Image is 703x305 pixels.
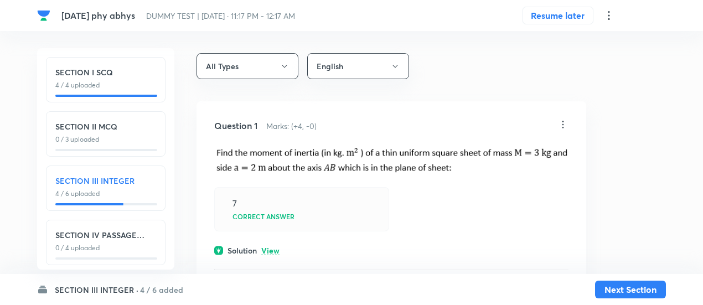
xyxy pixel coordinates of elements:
[214,146,568,175] img: 15-11-24-09:41:14-AM
[523,7,593,24] button: Resume later
[232,199,237,209] div: 7
[55,175,156,187] h6: SECTION III INTEGER
[228,245,257,256] h6: Solution
[266,120,317,132] h6: Marks: (+4, -0)
[214,246,223,255] img: solution.svg
[55,121,156,132] h6: SECTION II MCQ
[232,213,294,220] p: Correct answer
[146,11,295,21] span: DUMMY TEST | [DATE] · 11:17 PM - 12:17 AM
[307,53,409,79] button: English
[197,53,298,79] button: All Types
[55,243,156,253] p: 0 / 4 uploaded
[261,247,280,255] p: View
[55,189,156,199] p: 4 / 6 uploaded
[595,281,666,298] button: Next Section
[55,66,156,78] h6: SECTION I SCQ
[55,135,156,144] p: 0 / 3 uploaded
[55,229,156,241] h6: SECTION IV PASSAGE INTEGER
[55,80,156,90] p: 4 / 4 uploaded
[37,9,50,22] img: Company Logo
[140,284,183,296] h6: 4 / 6 added
[61,9,135,21] span: [DATE] phy abhys
[55,284,138,296] h6: SECTION III INTEGER ·
[37,9,53,22] a: Company Logo
[214,119,257,132] h5: Question 1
